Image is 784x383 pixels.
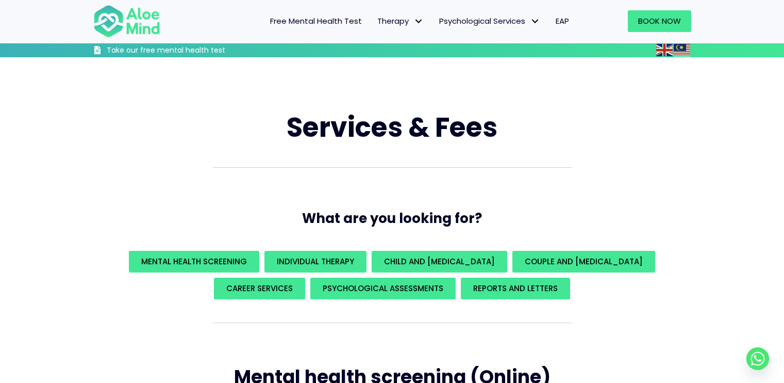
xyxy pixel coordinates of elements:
span: Services & Fees [287,108,497,146]
a: Book Now [628,10,691,32]
span: Therapy [377,15,424,26]
h3: Take our free mental health test [107,45,280,56]
span: Career Services [226,283,293,294]
a: TherapyTherapy: submenu [370,10,431,32]
a: Psychological ServicesPsychological Services: submenu [431,10,548,32]
img: ms [674,44,690,56]
span: Couple and [MEDICAL_DATA] [525,256,643,267]
a: Child and [MEDICAL_DATA] [372,251,507,273]
span: Free Mental Health Test [270,15,362,26]
a: Couple and [MEDICAL_DATA] [512,251,655,273]
span: REPORTS AND LETTERS [473,283,558,294]
img: Aloe mind Logo [93,4,160,38]
span: Psychological Services: submenu [528,14,543,29]
a: Malay [674,44,691,56]
nav: Menu [174,10,577,32]
span: Psychological Services [439,15,540,26]
a: Individual Therapy [264,251,366,273]
span: Therapy: submenu [411,14,426,29]
div: What are you looking for? [93,248,691,302]
span: Child and [MEDICAL_DATA] [384,256,495,267]
span: Mental Health Screening [141,256,247,267]
a: Career Services [214,278,305,299]
a: Mental Health Screening [129,251,259,273]
a: English [656,44,674,56]
span: EAP [556,15,569,26]
span: Psychological assessments [323,283,443,294]
a: Psychological assessments [310,278,456,299]
span: Individual Therapy [277,256,354,267]
span: What are you looking for? [302,209,482,228]
a: REPORTS AND LETTERS [461,278,570,299]
a: Whatsapp [746,347,769,370]
a: Free Mental Health Test [262,10,370,32]
span: Book Now [638,15,681,26]
a: EAP [548,10,577,32]
img: en [656,44,673,56]
a: Take our free mental health test [93,45,280,57]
